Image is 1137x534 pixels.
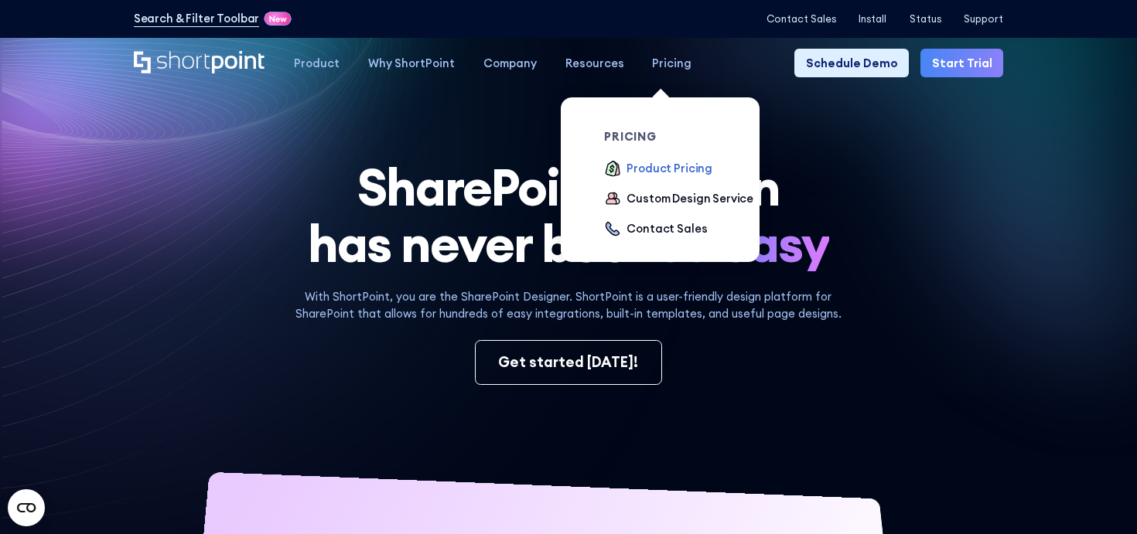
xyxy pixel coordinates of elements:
[483,55,537,72] div: Company
[280,49,354,77] a: Product
[627,220,707,237] div: Contact Sales
[767,13,836,25] a: Contact Sales
[920,49,1003,77] a: Start Trial
[368,55,455,72] div: Why ShortPoint
[134,159,1004,272] h1: SharePoint Design has never been
[134,10,260,27] a: Search & Filter Toolbar
[281,288,856,322] p: With ShortPoint, you are the SharePoint Designer. ShortPoint is a user-friendly design platform f...
[475,340,662,386] a: Get started [DATE]!
[859,13,886,25] a: Install
[354,49,469,77] a: Why ShortPoint
[604,220,707,240] a: Contact Sales
[627,160,712,177] div: Product Pricing
[627,190,753,207] div: Custom Design Service
[498,352,638,373] div: Get started [DATE]!
[604,131,763,143] div: pricing
[638,49,706,77] a: Pricing
[1060,460,1137,534] iframe: Chat Widget
[604,190,753,209] a: Custom Design Service
[551,49,638,77] a: Resources
[604,160,712,179] a: Product Pricing
[8,489,45,526] button: Open CMP widget
[910,13,941,25] a: Status
[652,55,691,72] div: Pricing
[469,49,551,77] a: Company
[294,55,340,72] div: Product
[794,49,909,77] a: Schedule Demo
[964,13,1003,25] a: Support
[565,55,624,72] div: Resources
[134,51,266,76] a: Home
